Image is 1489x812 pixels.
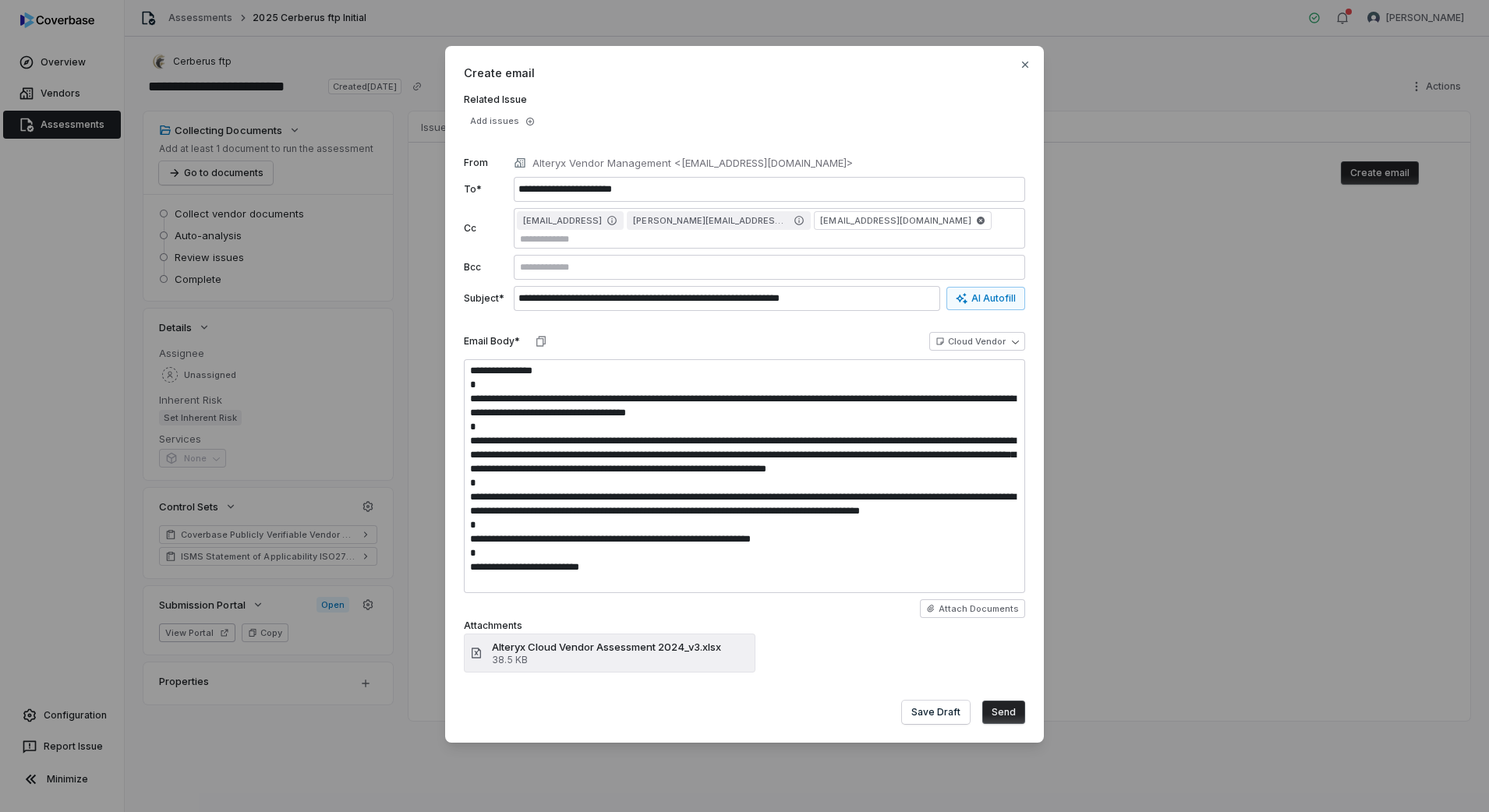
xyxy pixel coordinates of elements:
[464,222,508,235] label: Cc
[464,620,522,631] label: Attachments
[464,112,541,131] button: Add issues
[946,287,1025,310] button: AI Autofill
[492,654,721,666] span: 38.5 KB
[982,701,1025,724] button: Send
[464,292,508,305] label: Subject*
[464,157,508,169] label: From
[532,156,853,171] p: Alteryx Vendor Management <[EMAIL_ADDRESS][DOMAIN_NAME]>
[464,65,1025,81] span: Create email
[464,261,508,274] label: Bcc
[956,292,1016,305] div: AI Autofill
[464,94,1025,106] label: Related Issue
[902,701,970,724] button: Save Draft
[920,599,1025,618] button: Attach Documents
[464,335,520,348] label: Email Body*
[523,214,602,227] span: [EMAIL_ADDRESS]
[492,640,721,654] span: Alteryx Cloud Vendor Assessment 2024_v3.xlsx
[633,214,789,227] span: [PERSON_NAME][EMAIL_ADDRESS][PERSON_NAME][DOMAIN_NAME]
[939,603,1019,615] span: Attach Documents
[814,211,992,230] span: [EMAIL_ADDRESS][DOMAIN_NAME]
